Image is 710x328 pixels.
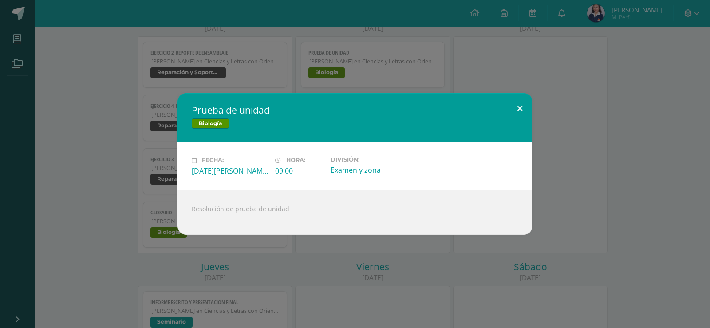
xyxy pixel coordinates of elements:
div: Resolución de prueba de unidad [177,190,532,235]
span: Hora: [286,157,305,164]
h2: Prueba de unidad [192,104,518,116]
div: 09:00 [275,166,323,176]
div: [DATE][PERSON_NAME] [192,166,268,176]
button: Close (Esc) [507,93,532,123]
span: Fecha: [202,157,224,164]
label: División: [331,156,407,163]
span: Biología [192,118,229,129]
div: Examen y zona [331,165,407,175]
